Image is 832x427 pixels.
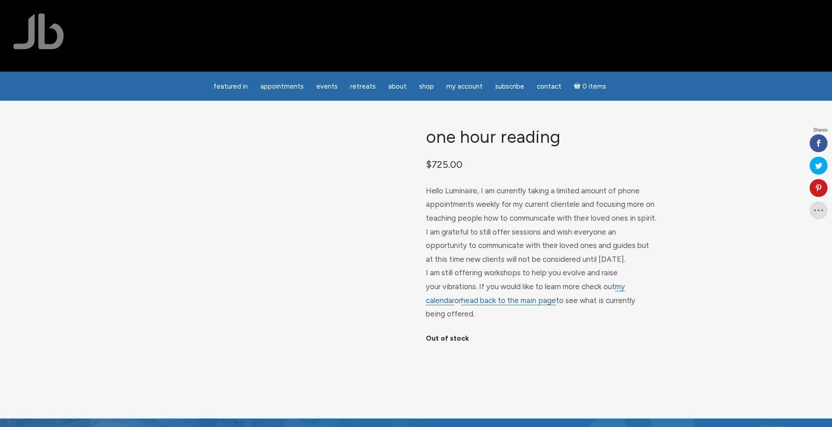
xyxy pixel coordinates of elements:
[311,78,343,95] a: Events
[345,78,381,95] a: Retreats
[441,78,488,95] a: My Account
[426,128,658,147] h1: One Hour Reading
[490,78,530,95] a: Subscribe
[574,82,582,90] i: Cart
[446,82,483,90] span: My Account
[813,128,828,132] span: Shares
[316,82,338,90] span: Events
[461,296,556,305] a: head back to the main page
[537,82,561,90] span: Contact
[383,78,412,95] a: About
[495,82,524,90] span: Subscribe
[419,82,434,90] span: Shop
[414,78,439,95] a: Shop
[569,77,611,95] a: Cart0 items
[426,282,625,305] a: my calendar
[426,158,463,170] bdi: 725.00
[13,13,64,49] img: Jamie Butler. The Everyday Medium
[260,82,304,90] span: Appointments
[255,78,309,95] a: Appointments
[531,78,567,95] a: Contact
[426,186,656,318] span: Hello Luminaire, I am currently taking a limited amount of phone appointments weekly for my curre...
[388,82,407,90] span: About
[426,332,658,346] p: Out of stock
[426,158,432,170] span: $
[208,78,253,95] a: featured in
[350,82,376,90] span: Retreats
[582,83,606,90] span: 0 items
[213,82,248,90] span: featured in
